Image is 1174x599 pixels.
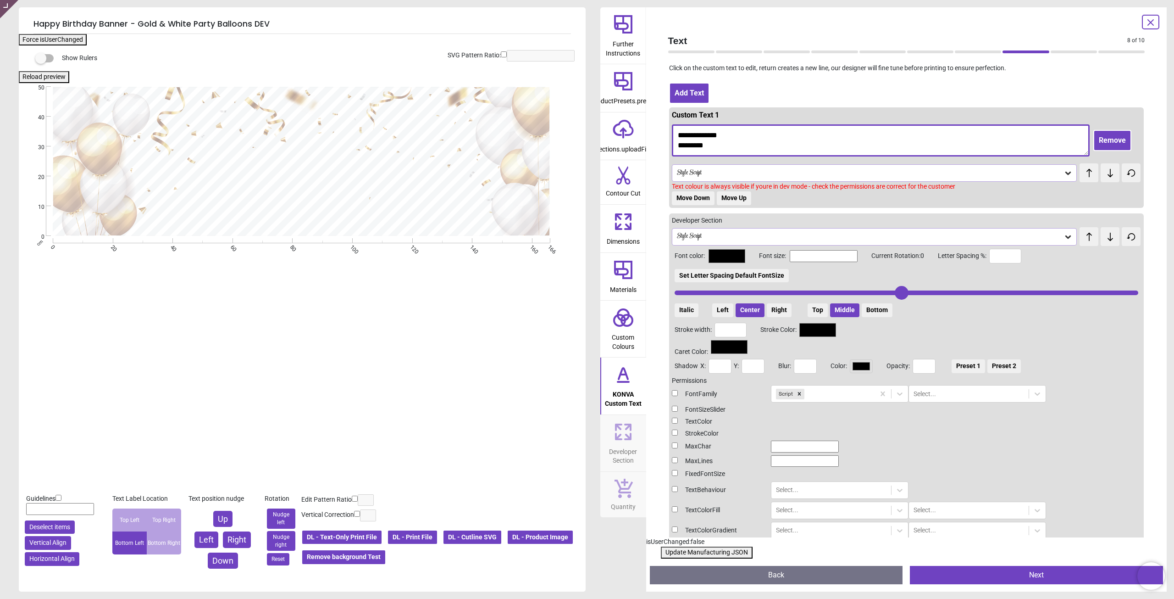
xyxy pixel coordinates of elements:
label: Edit Pattern Ratio [301,495,352,504]
div: FontSizeSlider [672,405,764,414]
button: Right [223,532,251,548]
span: Developer Section [601,443,645,465]
div: X: Y: Blur: Color: Opacity: [675,359,1139,374]
div: Permissions [672,376,1141,386]
button: Move Down [672,191,714,205]
button: Right [767,303,792,317]
div: Remove Script [794,389,804,399]
span: Custom Text 1 [672,111,719,119]
div: Script [776,389,794,399]
button: DL - Print File [387,530,438,545]
button: Left [194,532,218,548]
div: Caret Color: [675,340,1139,357]
button: Materials [600,253,646,301]
div: MaxLines [672,457,764,466]
button: Nudge left [267,509,295,529]
div: Stroke width: Stroke Color: [675,323,1139,337]
div: Style Script [676,233,1064,241]
button: Add Text [669,83,709,104]
span: Guidelines [26,495,55,502]
button: Force isUserChanged [19,34,87,46]
div: FixedFontSize [672,470,764,479]
button: Deselect items [25,521,75,534]
button: Left [712,303,733,317]
span: KONVA Custom Text [601,386,645,408]
button: Italic [675,303,698,317]
div: Top Left [112,509,147,532]
div: Rotation [265,494,298,504]
button: Reload preview [19,71,69,83]
span: Further Instructions [601,35,645,58]
button: Reset [267,553,289,565]
button: Middle [830,303,859,317]
button: Next [910,566,1163,584]
button: Down [208,553,238,569]
label: SVG Pattern Ratio: [448,51,501,60]
h5: Happy Birthday Banner - Gold & White Party Balloons DEV [33,15,571,34]
iframe: Brevo live chat [1137,562,1165,590]
button: DL - Cutline SVG [443,530,502,545]
div: MaxChar [672,442,764,451]
button: productPresets.preset [600,64,646,112]
span: Custom Colours [601,329,645,351]
div: isUserChanged: false [646,537,1167,547]
label: Shadow [675,362,698,371]
span: Materials [610,281,637,295]
div: Top Right [147,509,181,532]
button: Center [736,303,764,317]
button: Back [650,566,903,584]
span: 8 of 10 [1127,37,1145,45]
button: Quantity [600,472,646,518]
button: Preset 2 [987,359,1021,373]
div: FontFamily [672,390,764,399]
div: Font color: Font size: Current Rotation: 0 [675,249,1139,317]
button: Custom Colours [600,301,646,357]
span: Contour Cut [606,185,641,198]
button: Preset 1 [952,359,985,373]
div: Show Rulers [41,53,586,64]
button: Bottom [862,303,892,317]
button: Vertical Align [25,536,71,550]
button: Set Letter Spacing Default FontSize [675,269,789,283]
span: 50 [27,84,44,92]
span: Letter Spacing %: [924,252,986,261]
button: Nudge right [267,531,295,551]
div: Text position nudge [188,494,257,504]
label: Vertical Correction [301,510,354,520]
div: TextBehaviour [672,486,764,495]
button: DL - Text-Only Print File [301,530,382,545]
span: Dimensions [607,233,640,246]
p: Click on the custom text to edit, return creates a new line, our designer will fine tune before p... [661,64,1152,73]
span: Text [668,34,1128,47]
button: Top [808,303,828,317]
button: sections.uploadFile [600,112,646,160]
button: Further Instructions [600,7,646,64]
button: Dimensions [600,205,646,252]
span: Text colour is always visible if youre in dev mode - check the permissions are correct for the cu... [672,183,955,190]
span: Quantity [611,498,636,512]
button: Update Manufacturing JSON [661,547,753,559]
div: Style Script [676,169,1064,177]
div: TextColor [672,417,764,426]
span: productPresets.preset [591,92,655,106]
button: Horizontal Align [25,552,79,566]
button: Up [213,511,233,527]
button: Contour Cut [600,160,646,204]
button: Move Up [717,191,751,205]
button: DL - Product Image [507,530,574,545]
div: Bottom Right [147,532,181,554]
button: KONVA Custom Text [600,358,646,414]
div: Developer Section [672,216,1141,225]
span: sections.uploadFile [596,140,651,154]
button: Remove background Test [301,549,386,565]
div: Bottom Left [112,532,147,554]
div: StrokeColor [672,429,764,438]
button: Developer Section [600,415,646,471]
div: TextColorFill [672,506,764,515]
div: TextColorGradient [672,526,764,535]
button: Remove [1093,130,1131,151]
div: Text Label Location [112,494,181,504]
